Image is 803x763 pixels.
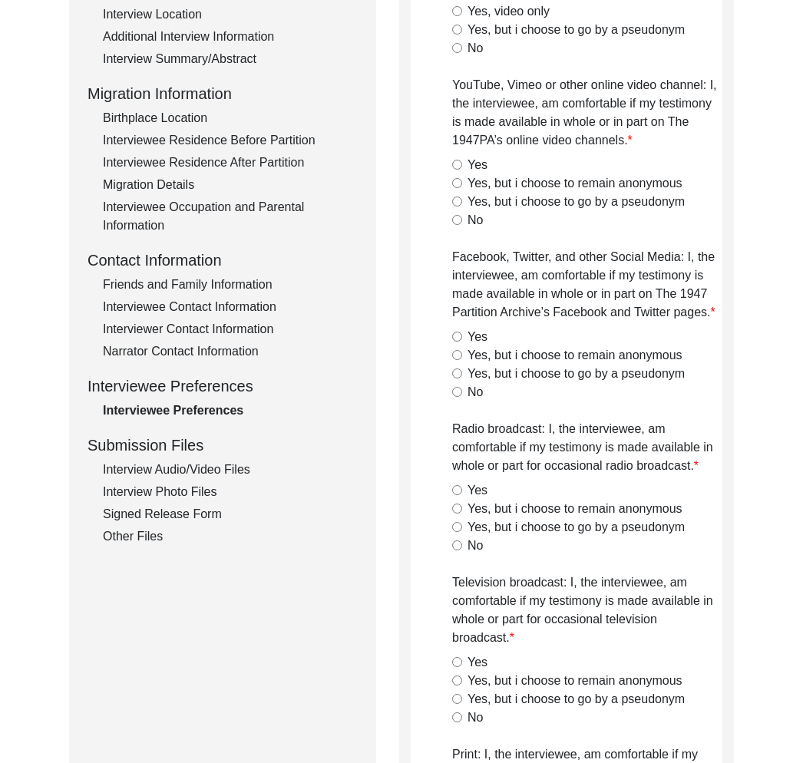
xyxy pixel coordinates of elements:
[468,518,685,537] label: Yes, but i choose to go by a pseudonym
[452,420,722,475] label: Radio broadcast: I, the interviewee, am comfortable if my testimony is made available in whole or...
[103,505,358,524] div: Signed Release Form
[103,109,358,127] div: Birthplace Location
[88,249,358,272] div: Contact Information
[103,176,358,194] div: Migration Details
[468,2,550,21] label: Yes, video only
[468,328,487,346] label: Yes
[468,21,685,39] label: Yes, but i choose to go by a pseudonym
[452,76,722,150] label: YouTube, Vimeo or other online video channel: I, the interviewee, am comfortable if my testimony ...
[468,708,483,727] label: No
[468,346,682,365] label: Yes, but i choose to remain anonymous
[103,461,358,479] div: Interview Audio/Video Files
[468,690,685,708] label: Yes, but i choose to go by a pseudonym
[468,383,483,401] label: No
[468,365,685,383] label: Yes, but i choose to go by a pseudonym
[88,434,358,457] div: Submission Files
[88,82,358,105] div: Migration Information
[103,154,358,172] div: Interviewee Residence After Partition
[103,320,358,339] div: Interviewer Contact Information
[468,174,682,193] label: Yes, but i choose to remain anonymous
[103,483,358,501] div: Interview Photo Files
[103,401,358,420] div: Interviewee Preferences
[452,248,722,322] label: Facebook, Twitter, and other Social Media: I, the interviewee, am comfortable if my testimony is ...
[103,198,358,235] div: Interviewee Occupation and Parental Information
[103,298,358,316] div: Interviewee Contact Information
[103,28,358,46] div: Additional Interview Information
[103,50,358,68] div: Interview Summary/Abstract
[103,527,358,546] div: Other Files
[468,211,483,230] label: No
[468,39,483,58] label: No
[103,5,358,24] div: Interview Location
[452,573,722,647] label: Television broadcast: I, the interviewee, am comfortable if my testimony is made available in who...
[103,131,358,150] div: Interviewee Residence Before Partition
[468,537,483,555] label: No
[468,156,487,174] label: Yes
[103,342,358,361] div: Narrator Contact Information
[468,500,682,518] label: Yes, but i choose to remain anonymous
[103,276,358,294] div: Friends and Family Information
[468,672,682,690] label: Yes, but i choose to remain anonymous
[468,653,487,672] label: Yes
[88,375,358,398] div: Interviewee Preferences
[468,193,685,211] label: Yes, but i choose to go by a pseudonym
[468,481,487,500] label: Yes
